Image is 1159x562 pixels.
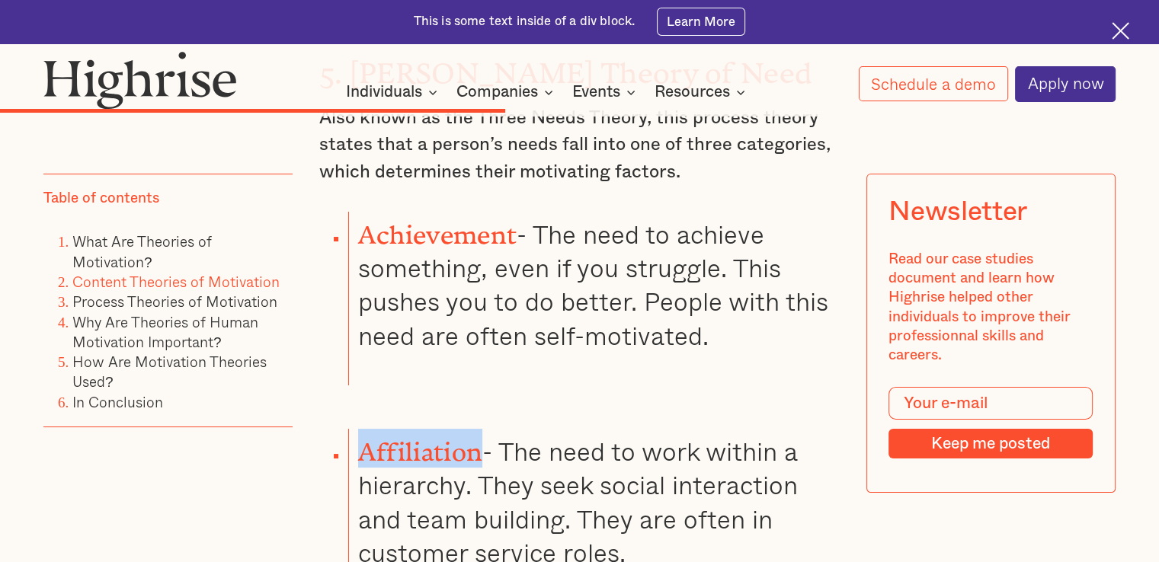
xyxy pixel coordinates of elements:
[859,66,1008,101] a: Schedule a demo
[456,83,538,101] div: Companies
[572,83,620,101] div: Events
[414,13,636,30] div: This is some text inside of a div block.
[358,220,517,237] strong: Achievement
[889,387,1093,420] input: Your e-mail
[72,270,280,292] a: Content Theories of Motivation
[655,83,750,101] div: Resources
[889,428,1093,458] input: Keep me posted
[72,310,258,352] a: Why Are Theories of Human Motivation Important?
[889,250,1093,366] div: Read our case studies document and learn how Highrise helped other individuals to improve their p...
[572,83,640,101] div: Events
[43,51,237,110] img: Highrise logo
[346,83,422,101] div: Individuals
[319,105,840,187] p: Also known as the Three Needs Theory, this process theory states that a person’s needs fall into ...
[348,212,840,385] li: - The need to achieve something, even if you struggle. This pushes you to do better. People with ...
[657,8,746,35] a: Learn More
[1015,66,1116,102] a: Apply now
[889,196,1027,228] div: Newsletter
[1112,22,1129,40] img: Cross icon
[889,387,1093,459] form: Modal Form
[72,290,277,312] a: Process Theories of Motivation
[72,391,163,413] a: In Conclusion
[456,83,558,101] div: Companies
[358,437,482,454] strong: Affiliation
[43,189,159,208] div: Table of contents
[72,350,267,392] a: How Are Motivation Theories Used?
[655,83,730,101] div: Resources
[346,83,442,101] div: Individuals
[72,230,212,272] a: What Are Theories of Motivation?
